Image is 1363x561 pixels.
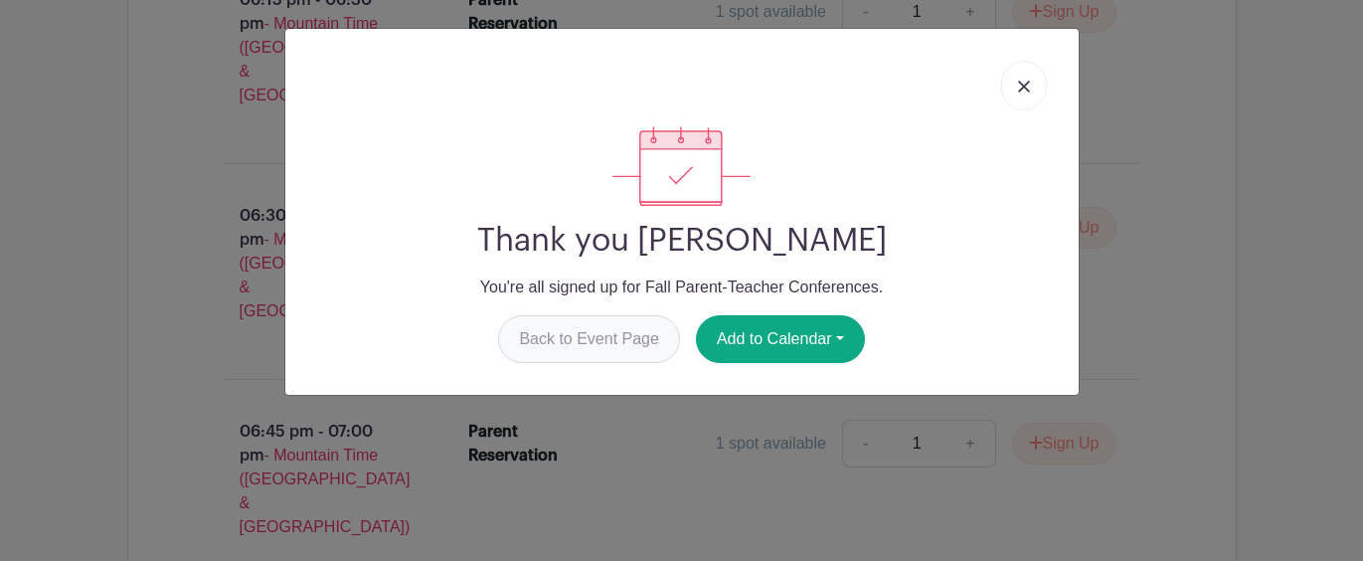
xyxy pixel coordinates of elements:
[498,315,680,363] a: Back to Event Page
[612,126,750,206] img: signup_complete-c468d5dda3e2740ee63a24cb0ba0d3ce5d8a4ecd24259e683200fb1569d990c8.svg
[301,222,1063,260] h2: Thank you [PERSON_NAME]
[696,315,865,363] button: Add to Calendar
[1018,81,1030,93] img: close_button-5f87c8562297e5c2d7936805f587ecaba9071eb48480494691a3f1689db116b3.svg
[301,276,1063,299] p: You're all signed up for Fall Parent-Teacher Conferences.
